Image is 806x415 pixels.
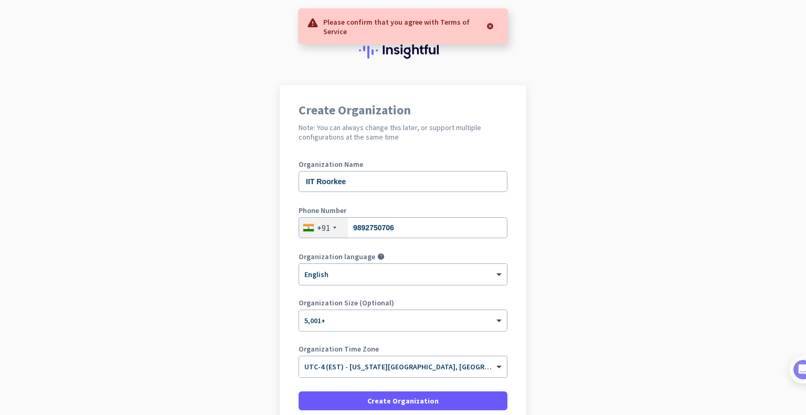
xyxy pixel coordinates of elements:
label: Organization Time Zone [299,345,507,353]
label: Organization language [299,253,375,260]
input: 74104 10123 [299,217,507,238]
button: Create Organization [299,391,507,410]
h2: Note: You can always change this later, or support multiple configurations at the same time [299,123,507,142]
h1: Create Organization [299,104,507,116]
label: Organization Name [299,161,507,168]
img: Insightful [359,42,447,59]
p: Please confirm that you agree with Terms of Service [323,16,480,36]
span: Create Organization [367,396,439,406]
i: help [377,253,385,260]
input: What is the name of your organization? [299,171,507,192]
div: +91 [317,222,330,233]
label: Organization Size (Optional) [299,299,507,306]
label: Phone Number [299,207,507,214]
